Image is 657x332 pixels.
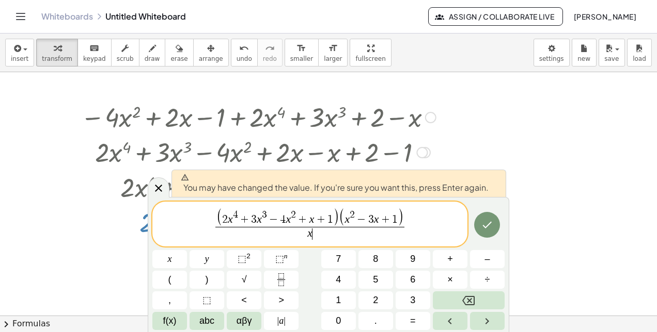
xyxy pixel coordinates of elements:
var: x [345,213,350,225]
span: save [604,55,619,62]
i: format_size [296,42,306,55]
span: transform [42,55,72,62]
span: 3 [368,214,374,225]
span: keypad [83,55,106,62]
span: ÷ [485,273,490,287]
span: . [374,314,377,328]
span: a [277,314,286,328]
button: 0 [321,312,356,330]
button: arrange [193,39,229,67]
span: ) [206,273,209,287]
button: Superscript [264,250,299,268]
span: ( [168,273,171,287]
button: redoredo [257,39,283,67]
span: abc [199,314,214,328]
button: format_sizesmaller [285,39,319,67]
span: > [278,293,284,307]
var: x [374,213,379,225]
span: draw [145,55,160,62]
span: 8 [373,252,378,266]
span: + [238,214,252,226]
span: smaller [290,55,313,62]
span: | [284,316,286,326]
button: erase [165,39,193,67]
button: fullscreen [350,39,391,67]
sup: 2 [246,252,251,260]
span: scrub [117,55,134,62]
button: Times [433,271,467,289]
button: settings [534,39,570,67]
span: undo [237,55,252,62]
span: − [355,214,368,226]
span: larger [324,55,342,62]
i: undo [239,42,249,55]
span: ( [216,208,222,227]
button: . [358,312,393,330]
span: f(x) [163,314,177,328]
button: 4 [321,271,356,289]
button: Toggle navigation [12,8,29,25]
button: Minus [470,250,505,268]
sup: n [284,252,288,260]
button: 3 [396,291,430,309]
i: keyboard [89,42,99,55]
var: x [257,213,262,225]
span: 9 [410,252,415,266]
button: 8 [358,250,393,268]
span: settings [539,55,564,62]
button: Greater than [264,291,299,309]
var: x [309,213,315,225]
span: Assign / Collaborate Live [437,12,554,21]
button: keyboardkeypad [77,39,112,67]
span: 2 [373,293,378,307]
button: 2 [358,291,393,309]
i: redo [265,42,275,55]
span: You may have changed the value. If you're sure you want this, press Enter again. [181,173,489,194]
span: insert [11,55,28,62]
button: Left arrow [433,312,467,330]
button: Less than [227,291,261,309]
button: Placeholder [190,291,224,309]
span: ⬚ [202,293,211,307]
span: + [296,214,309,226]
button: transform [36,39,78,67]
span: < [241,293,247,307]
span: | [277,316,279,326]
span: 1 [327,214,333,225]
button: new [572,39,597,67]
span: 4 [233,210,238,220]
button: , [152,291,187,309]
span: 2 [291,210,296,220]
button: Backspace [433,291,505,309]
span: ) [333,208,339,227]
span: ) [397,208,403,227]
button: scrub [111,39,139,67]
button: draw [139,39,166,67]
button: ( [152,271,187,289]
button: Plus [433,250,467,268]
button: undoundo [231,39,258,67]
button: Square root [227,271,261,289]
button: 1 [321,291,356,309]
span: 3 [410,293,415,307]
span: = [410,314,416,328]
button: Equals [396,312,430,330]
span: new [577,55,590,62]
span: 7 [336,252,341,266]
span: erase [170,55,187,62]
button: Functions [152,312,187,330]
span: 6 [410,273,415,287]
button: load [627,39,652,67]
span: + [379,214,392,226]
span: √ [242,273,247,287]
button: 7 [321,250,356,268]
button: Assign / Collaborate Live [428,7,563,26]
span: 0 [336,314,341,328]
var: x [307,227,312,239]
button: format_sizelarger [318,39,348,67]
button: Done [474,212,500,238]
span: y [205,252,209,266]
a: Whiteboards [41,11,93,22]
button: y [190,250,224,268]
span: [PERSON_NAME] [573,12,636,21]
